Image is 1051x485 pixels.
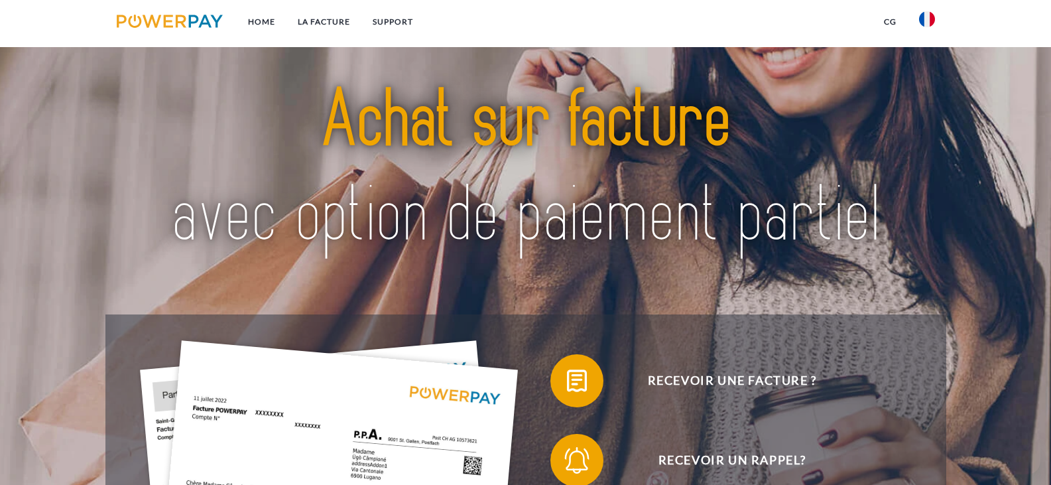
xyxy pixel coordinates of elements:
img: qb_bell.svg [560,444,593,477]
span: Recevoir une facture ? [570,354,895,407]
img: fr [919,11,935,27]
button: Recevoir une facture ? [550,354,895,407]
img: logo-powerpay.svg [117,15,223,28]
iframe: Bouton de lancement de la fenêtre de messagerie [998,432,1040,474]
a: CG [873,10,908,34]
a: Home [237,10,286,34]
img: title-powerpay_fr.svg [156,48,894,289]
a: LA FACTURE [286,10,361,34]
img: qb_bill.svg [560,364,593,397]
a: Support [361,10,424,34]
